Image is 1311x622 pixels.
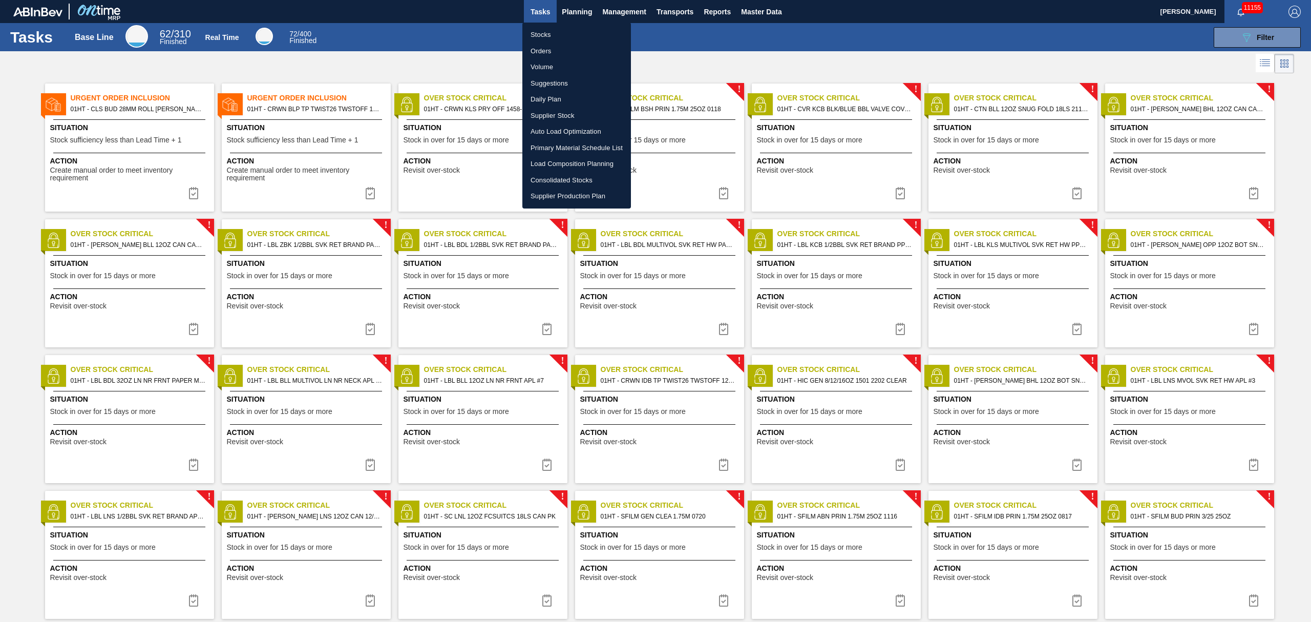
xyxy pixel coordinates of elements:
a: Load Composition Planning [522,156,631,172]
a: Orders [522,43,631,59]
a: Auto Load Optimization [522,123,631,140]
a: Daily Plan [522,91,631,108]
a: Consolidated Stocks [522,172,631,189]
a: Volume [522,59,631,75]
a: Supplier Stock [522,108,631,124]
a: Suggestions [522,75,631,92]
a: Supplier Production Plan [522,188,631,204]
a: Primary Material Schedule List [522,140,631,156]
a: Stocks [522,27,631,43]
